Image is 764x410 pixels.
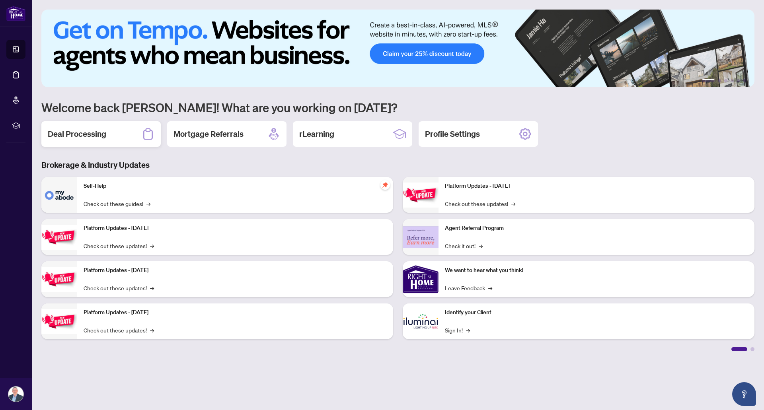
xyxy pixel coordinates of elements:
[743,79,746,82] button: 6
[445,284,492,292] a: Leave Feedback→
[84,199,150,208] a: Check out these guides!→
[445,266,748,275] p: We want to hear what you think!
[150,241,154,250] span: →
[146,199,150,208] span: →
[84,182,387,190] p: Self-Help
[84,241,154,250] a: Check out these updates!→
[479,241,483,250] span: →
[403,261,439,297] img: We want to hear what you think!
[48,128,106,140] h2: Deal Processing
[488,284,492,292] span: →
[41,10,754,87] img: Slide 0
[41,177,77,213] img: Self-Help
[445,224,748,233] p: Agent Referral Program
[403,183,439,208] img: Platform Updates - June 23, 2025
[380,180,390,190] span: pushpin
[84,266,387,275] p: Platform Updates - [DATE]
[445,326,470,334] a: Sign In!→
[41,309,77,334] img: Platform Updates - July 8, 2025
[41,159,754,171] h3: Brokerage & Industry Updates
[150,326,154,334] span: →
[466,326,470,334] span: →
[724,79,727,82] button: 3
[732,382,756,406] button: Open asap
[737,79,740,82] button: 5
[445,241,483,250] a: Check it out!→
[41,267,77,292] img: Platform Updates - July 21, 2025
[445,182,748,190] p: Platform Updates - [DATE]
[731,79,734,82] button: 4
[84,224,387,233] p: Platform Updates - [DATE]
[511,199,515,208] span: →
[41,100,754,115] h1: Welcome back [PERSON_NAME]! What are you working on [DATE]?
[84,326,154,334] a: Check out these updates!→
[425,128,480,140] h2: Profile Settings
[718,79,721,82] button: 2
[403,226,439,248] img: Agent Referral Program
[299,128,334,140] h2: rLearning
[8,387,23,402] img: Profile Icon
[150,284,154,292] span: →
[445,308,748,317] p: Identify your Client
[702,79,715,82] button: 1
[445,199,515,208] a: Check out these updates!→
[6,6,25,21] img: logo
[84,308,387,317] p: Platform Updates - [DATE]
[84,284,154,292] a: Check out these updates!→
[41,225,77,250] img: Platform Updates - September 16, 2025
[173,128,244,140] h2: Mortgage Referrals
[403,303,439,339] img: Identify your Client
